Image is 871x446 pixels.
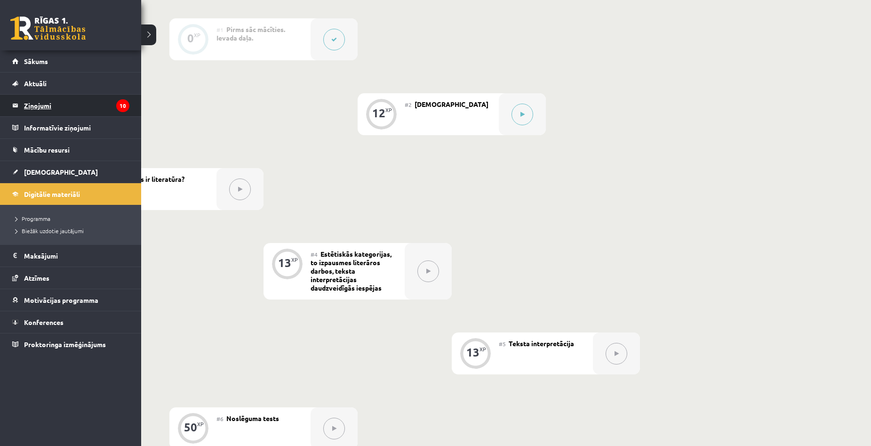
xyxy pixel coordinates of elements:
[24,168,98,176] span: [DEMOGRAPHIC_DATA]
[499,340,506,348] span: #5
[405,101,412,108] span: #2
[12,214,132,223] a: Programma
[12,50,129,72] a: Sākums
[12,215,50,222] span: Programma
[216,26,224,33] span: #1
[24,245,129,267] legend: Maksājumi
[12,139,129,161] a: Mācību resursi
[24,117,129,138] legend: Informatīvie ziņojumi
[132,175,184,183] span: Kas ir literatūra?
[291,257,298,262] div: XP
[12,267,129,289] a: Atzīmes
[12,227,132,235] a: Biežāk uzdotie jautājumi
[311,250,392,292] span: Estētiskās kategorijas, to izpausmes literāros darbos, teksta interpretācijas daudzveidīgās iespējas
[197,422,204,427] div: XP
[187,34,194,42] div: 0
[12,73,129,94] a: Aktuāli
[184,423,197,431] div: 50
[194,32,200,38] div: XP
[24,340,106,349] span: Proktoringa izmēģinājums
[12,161,129,183] a: [DEMOGRAPHIC_DATA]
[12,227,84,235] span: Biežāk uzdotie jautājumi
[216,25,285,42] span: Pirms sāc mācīties. Ievada daļa.
[278,259,291,267] div: 13
[12,95,129,116] a: Ziņojumi10
[466,348,479,357] div: 13
[385,107,392,113] div: XP
[24,274,49,282] span: Atzīmes
[24,296,98,304] span: Motivācijas programma
[24,190,80,198] span: Digitālie materiāli
[415,100,488,108] span: [DEMOGRAPHIC_DATA]
[226,414,279,422] span: Noslēguma tests
[372,109,385,117] div: 12
[24,95,129,116] legend: Ziņojumi
[24,79,47,88] span: Aktuāli
[24,57,48,65] span: Sākums
[311,251,318,258] span: #4
[12,311,129,333] a: Konferences
[12,245,129,267] a: Maksājumi
[12,289,129,311] a: Motivācijas programma
[10,16,86,40] a: Rīgas 1. Tālmācības vidusskola
[24,146,70,154] span: Mācību resursi
[116,99,129,112] i: 10
[12,333,129,355] a: Proktoringa izmēģinājums
[24,318,64,326] span: Konferences
[12,117,129,138] a: Informatīvie ziņojumi
[12,183,129,205] a: Digitālie materiāli
[216,415,224,422] span: #6
[509,339,574,348] span: Teksta interpretācija
[479,347,486,352] div: XP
